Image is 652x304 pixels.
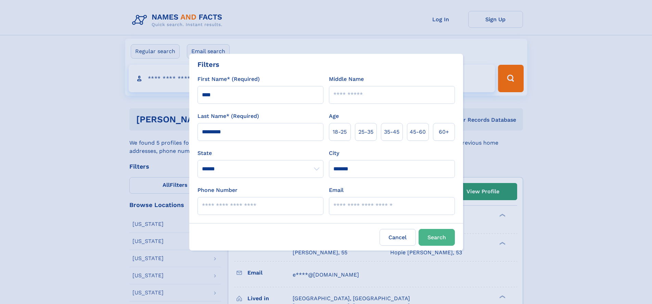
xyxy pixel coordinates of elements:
span: 18‑25 [333,128,347,136]
label: Email [329,186,344,194]
button: Search [419,229,455,246]
span: 45‑60 [410,128,426,136]
div: Filters [197,59,219,70]
label: Middle Name [329,75,364,83]
label: Age [329,112,339,120]
label: First Name* (Required) [197,75,260,83]
label: Cancel [380,229,416,246]
label: City [329,149,339,157]
label: Last Name* (Required) [197,112,259,120]
span: 25‑35 [358,128,373,136]
label: Phone Number [197,186,238,194]
span: 60+ [439,128,449,136]
span: 35‑45 [384,128,399,136]
label: State [197,149,323,157]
